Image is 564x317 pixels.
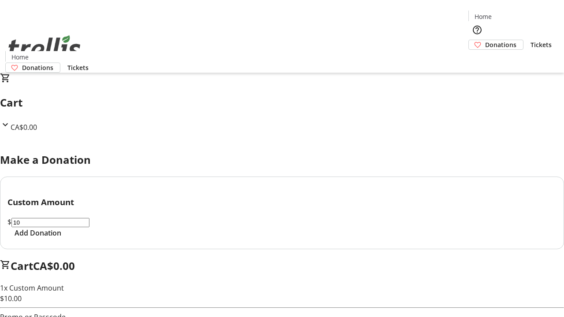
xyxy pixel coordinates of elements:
span: Tickets [531,40,552,49]
input: Donation Amount [11,218,89,227]
span: CA$0.00 [11,122,37,132]
span: CA$0.00 [33,258,75,273]
a: Tickets [523,40,559,49]
a: Home [469,12,497,21]
img: Orient E2E Organization FF5IkU6PR7's Logo [5,26,84,70]
button: Add Donation [7,228,68,238]
span: Tickets [67,63,89,72]
span: Home [11,52,29,62]
h3: Custom Amount [7,196,557,208]
span: Add Donation [15,228,61,238]
span: Donations [485,40,516,49]
a: Donations [468,40,523,50]
a: Tickets [60,63,96,72]
a: Donations [5,63,60,73]
span: Donations [22,63,53,72]
button: Cart [468,50,486,67]
span: $ [7,217,11,227]
span: Home [475,12,492,21]
button: Help [468,21,486,39]
a: Home [6,52,34,62]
